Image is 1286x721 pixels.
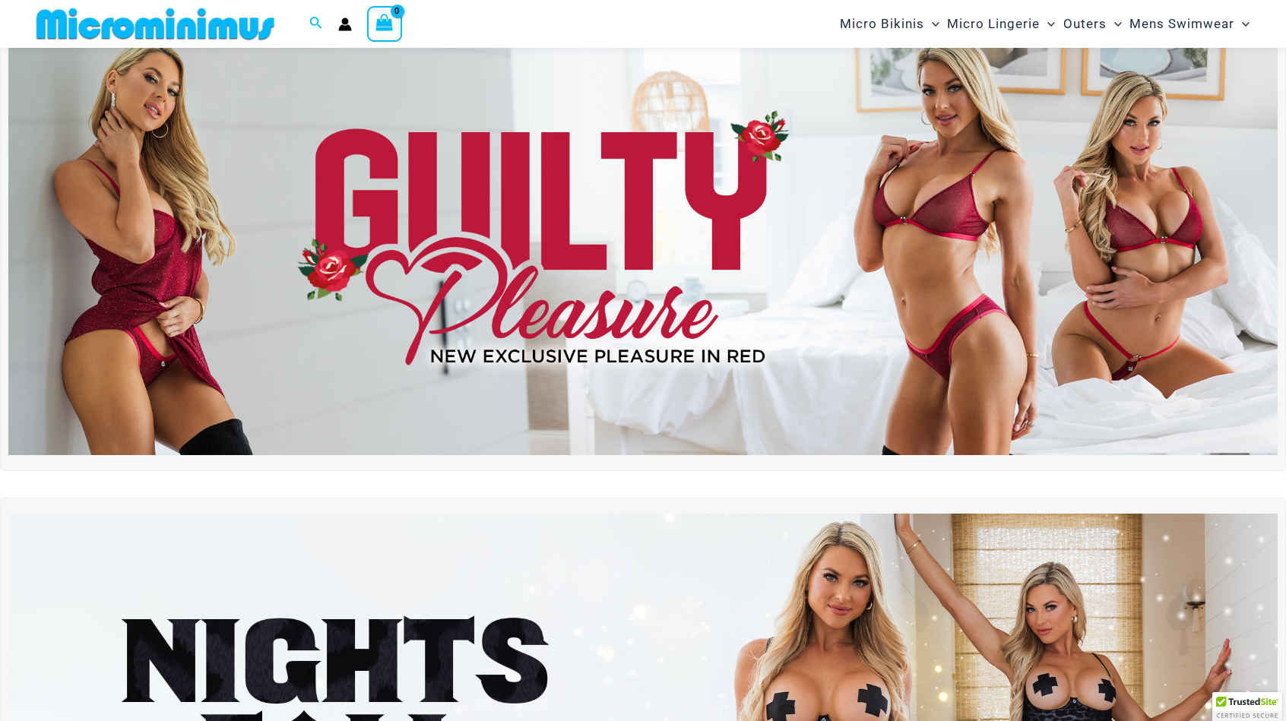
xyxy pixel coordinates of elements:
[947,5,1040,43] span: Micro Lingerie
[1040,5,1055,43] span: Menu Toggle
[834,2,1256,46] nav: Site Navigation
[1107,5,1122,43] span: Menu Toggle
[367,6,402,41] a: View Shopping Cart, empty
[1234,5,1250,43] span: Menu Toggle
[1129,5,1234,43] span: Mens Swimwear
[309,14,323,33] a: Search icon link
[836,5,943,43] a: Micro BikinisMenu ToggleMenu Toggle
[840,5,924,43] span: Micro Bikinis
[338,17,352,31] a: Account icon link
[1212,692,1282,721] div: TrustedSite Certified
[1063,5,1107,43] span: Outers
[1126,5,1253,43] a: Mens SwimwearMenu ToggleMenu Toggle
[924,5,939,43] span: Menu Toggle
[30,7,280,41] img: MM SHOP LOGO FLAT
[8,24,1278,456] img: Guilty Pleasures Red Lingerie
[1060,5,1126,43] a: OutersMenu ToggleMenu Toggle
[943,5,1059,43] a: Micro LingerieMenu ToggleMenu Toggle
